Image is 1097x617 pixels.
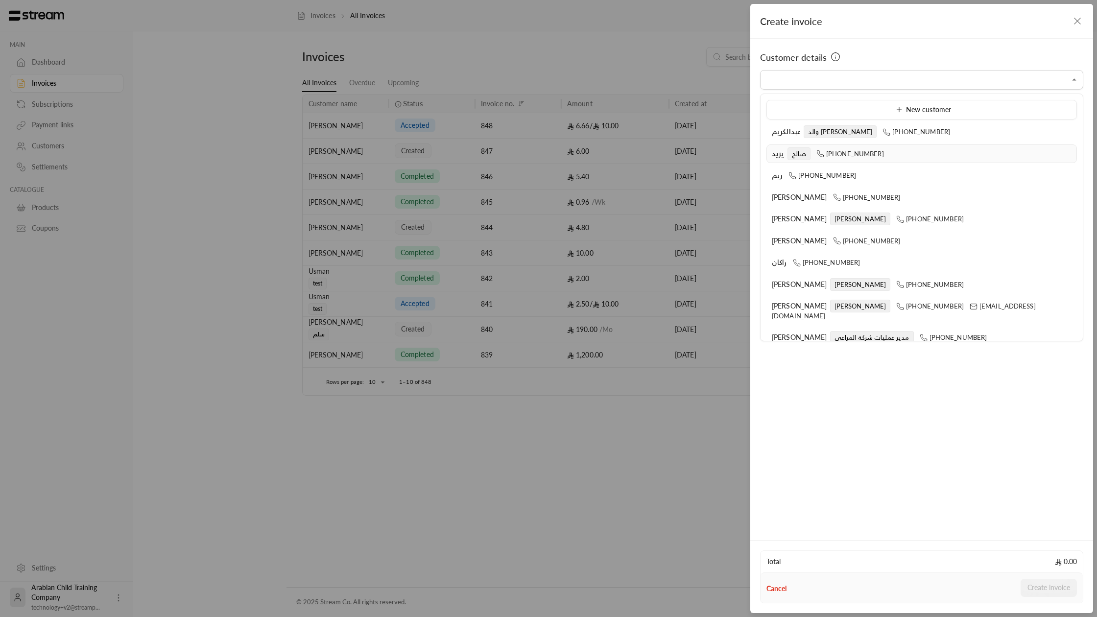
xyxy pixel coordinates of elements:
span: [PERSON_NAME] [772,214,827,223]
span: ريم [772,171,783,179]
span: [PHONE_NUMBER] [896,215,964,223]
span: 0.00 [1055,557,1077,567]
span: [PERSON_NAME] [772,193,827,201]
span: [PERSON_NAME] [772,237,827,245]
span: [PERSON_NAME] [830,213,891,225]
span: [PHONE_NUMBER] [920,333,987,341]
span: عبدالكريم [772,127,801,136]
span: [PHONE_NUMBER] [896,281,964,288]
span: راكان [772,258,787,266]
span: صالح [787,147,811,160]
span: [PHONE_NUMBER] [833,193,901,201]
span: [PHONE_NUMBER] [896,302,964,310]
span: [PHONE_NUMBER] [788,171,856,179]
button: Close [1069,74,1080,86]
span: [PHONE_NUMBER] [793,259,860,266]
span: [PERSON_NAME] [772,333,827,341]
span: [PHONE_NUMBER] [882,128,950,136]
span: والد [PERSON_NAME] [804,125,877,138]
span: مدير عمليات شركة المراعي [830,331,914,344]
span: [EMAIL_ADDRESS][DOMAIN_NAME] [772,302,1036,320]
span: [PERSON_NAME] [830,300,891,312]
span: Create invoice [760,15,822,27]
button: Cancel [766,584,787,593]
span: [PHONE_NUMBER] [816,150,884,158]
span: يزيد [772,149,785,158]
span: [PERSON_NAME] [772,302,827,310]
span: [PHONE_NUMBER] [833,237,901,245]
span: New customer [892,105,951,114]
span: [PERSON_NAME] [830,278,891,291]
span: [PERSON_NAME] [772,280,827,288]
span: Total [766,557,781,567]
span: Customer details [760,50,827,64]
